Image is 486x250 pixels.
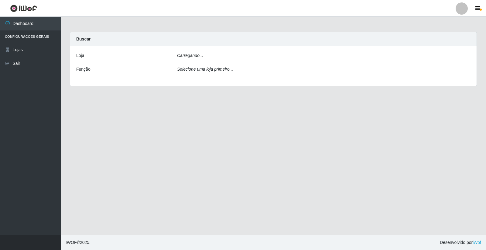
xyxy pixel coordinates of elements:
[66,240,77,245] span: IWOF
[76,52,84,59] label: Loja
[440,239,481,246] span: Desenvolvido por
[177,67,233,72] i: Selecione uma loja primeiro...
[10,5,37,12] img: CoreUI Logo
[76,37,91,41] strong: Buscar
[66,239,91,246] span: © 2025 .
[177,53,203,58] i: Carregando...
[76,66,91,72] label: Função
[473,240,481,245] a: iWof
